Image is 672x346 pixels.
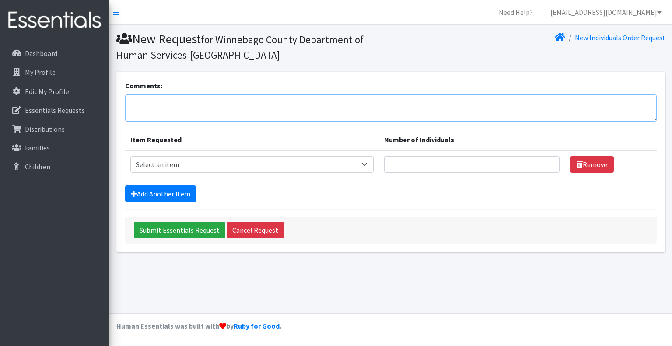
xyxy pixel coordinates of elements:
[116,322,281,330] strong: Human Essentials was built with by .
[25,143,50,152] p: Families
[3,83,106,100] a: Edit My Profile
[227,222,284,238] a: Cancel Request
[3,6,106,35] img: HumanEssentials
[543,3,668,21] a: [EMAIL_ADDRESS][DOMAIN_NAME]
[492,3,540,21] a: Need Help?
[25,49,57,58] p: Dashboard
[125,185,196,202] a: Add Another Item
[234,322,280,330] a: Ruby for Good
[3,101,106,119] a: Essentials Requests
[25,68,56,77] p: My Profile
[3,45,106,62] a: Dashboard
[116,31,388,62] h1: New Request
[379,129,565,151] th: Number of Individuals
[134,222,225,238] input: Submit Essentials Request
[25,87,69,96] p: Edit My Profile
[3,158,106,175] a: Children
[125,129,379,151] th: Item Requested
[575,33,665,42] a: New Individuals Order Request
[3,63,106,81] a: My Profile
[25,125,65,133] p: Distributions
[116,33,364,61] small: for Winnebago County Department of Human Services-[GEOGRAPHIC_DATA]
[125,80,162,91] label: Comments:
[25,162,50,171] p: Children
[570,156,614,173] a: Remove
[25,106,85,115] p: Essentials Requests
[3,120,106,138] a: Distributions
[3,139,106,157] a: Families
